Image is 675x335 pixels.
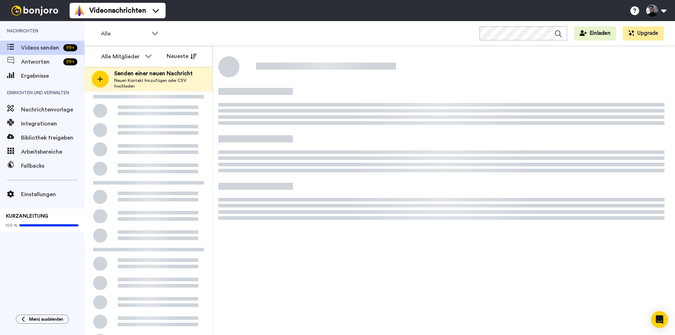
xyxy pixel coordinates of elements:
font: Antworten [21,59,50,65]
font: Alle Mitglieder [101,54,140,59]
font: 99 [66,45,72,50]
font: Nachrichtenvorlage [21,107,73,112]
font: + [72,59,75,64]
font: Senden einer neuen Nachricht [114,71,193,76]
font: + [72,45,75,50]
font: Ergebnisse [21,73,49,79]
button: Menü ausblenden [16,315,69,324]
font: Einstellungen [21,192,56,197]
font: Upgrade [637,31,658,36]
font: Neuen Kontakt hinzufügen oder CSV hochladen [114,78,186,88]
font: KURZANLEITUNG [6,214,48,219]
img: bj-logo-header-white.svg [8,6,61,15]
font: Bibliothek freigeben [21,135,73,141]
font: Arbeitsbereiche [21,149,62,155]
font: Integrationen [21,121,57,127]
font: Videos senden [21,45,59,51]
font: Alle [101,31,111,37]
font: Einrichten und Verwalten [7,91,69,95]
font: Fallbacks [21,163,44,169]
img: vm-color.svg [74,5,85,16]
font: 100 % [6,223,18,227]
button: Einladen [574,26,616,40]
font: Neueste [167,53,188,59]
font: Nachrichten [7,29,38,33]
button: Upgrade [623,26,664,40]
font: Menü ausblenden [29,317,63,321]
button: Neueste [161,49,202,63]
font: Videonachrichten [89,7,146,14]
div: Open Intercom Messenger [651,311,668,328]
font: Einladen [590,31,610,36]
font: 99 [66,59,72,64]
